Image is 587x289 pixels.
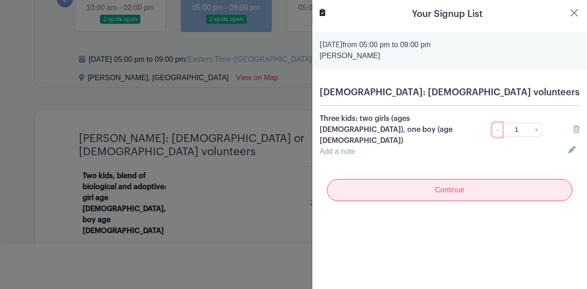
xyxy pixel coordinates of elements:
p: [PERSON_NAME] [320,50,580,61]
p: from 05:00 pm to 09:00 pm [320,39,580,50]
input: Continue [327,179,572,201]
a: + [531,123,543,137]
p: Three kids: two girls (ages [DEMOGRAPHIC_DATA]), one boy (age [DEMOGRAPHIC_DATA]) [320,113,467,146]
a: - [492,123,502,137]
h5: [DEMOGRAPHIC_DATA]: [DEMOGRAPHIC_DATA] volunteers [320,87,580,98]
strong: [DATE] [320,41,343,49]
button: Close [569,7,580,18]
a: Add a note [320,147,355,155]
h5: Your Signup List [412,7,482,21]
